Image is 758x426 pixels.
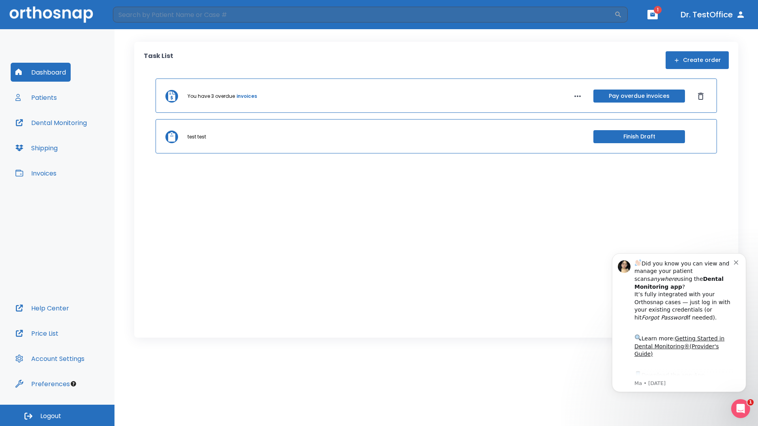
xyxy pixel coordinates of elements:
[666,51,729,69] button: Create order
[11,349,89,368] button: Account Settings
[654,6,662,14] span: 1
[34,138,134,146] p: Message from Ma, sent 2w ago
[236,93,257,100] a: invoices
[11,113,92,132] button: Dental Monitoring
[11,299,74,318] button: Help Center
[677,7,749,22] button: Dr. TestOffice
[11,164,61,183] button: Invoices
[593,130,685,143] button: Finish Draft
[600,241,758,405] iframe: Intercom notifications message
[11,324,63,343] button: Price List
[747,399,754,405] span: 1
[134,17,140,23] button: Dismiss notification
[40,412,61,420] span: Logout
[113,7,614,22] input: Search by Patient Name or Case #
[70,380,77,387] div: Tooltip anchor
[694,90,707,103] button: Dismiss
[11,374,75,393] button: Preferences
[34,129,134,169] div: Download the app: | ​ Let us know if you need help getting started!
[188,133,206,140] p: test test
[188,93,235,100] p: You have 3 overdue
[144,51,173,69] p: Task List
[9,6,93,22] img: Orthosnap
[34,131,105,145] a: App Store
[11,88,62,107] button: Patients
[593,90,685,103] button: Pay overdue invoices
[11,63,71,82] button: Dashboard
[11,138,62,157] button: Shipping
[731,399,750,418] iframe: Intercom live chat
